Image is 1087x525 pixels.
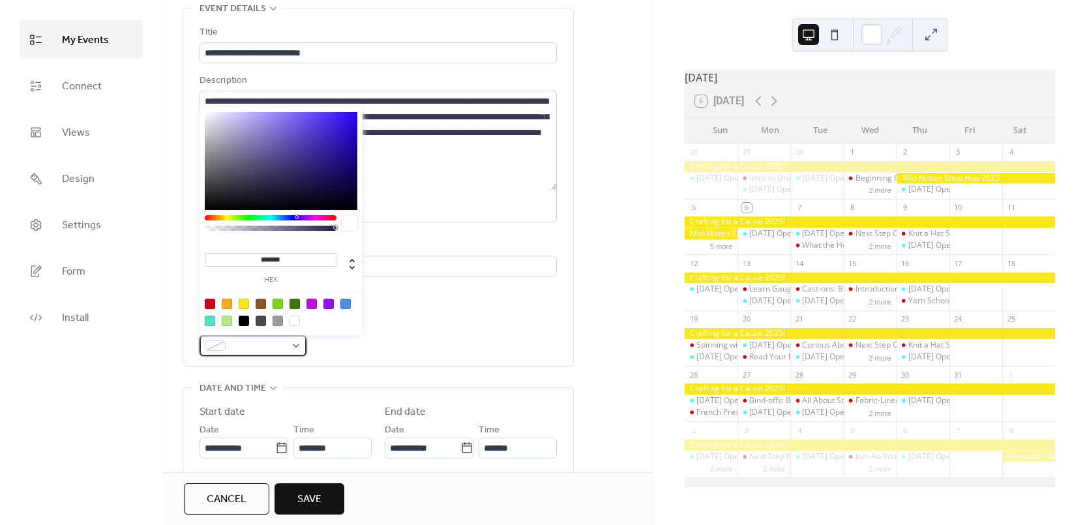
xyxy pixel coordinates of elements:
div: 30 [901,370,910,380]
div: #4A4A4A [256,316,266,326]
div: Tuesday Open Drop-In [790,352,843,363]
div: #417505 [290,299,300,309]
div: Crafting for a Cause 2025! [685,328,1055,339]
div: #9013FE [323,299,334,309]
div: Sunday Open Drop-In [685,352,737,363]
div: Mon [745,117,796,143]
div: 31 [953,370,963,380]
div: 6 [901,425,910,435]
div: 5 [689,203,698,213]
div: Fri [945,117,995,143]
div: 20 [741,314,751,324]
div: #BD10E0 [306,299,317,309]
span: Cancel [207,492,246,507]
div: [DATE] [685,70,1055,85]
div: #F5A623 [222,299,232,309]
div: 21 [794,314,804,324]
button: 2 more [863,295,896,307]
div: Monday Open Drop-In [737,295,790,307]
div: Knit a Hat SIDEWAYS! (week 2 of 2) [897,340,949,351]
div: Title [200,25,554,40]
div: 25 [1006,314,1016,324]
div: Thursday Open Drop-In [897,395,949,406]
div: [DATE] Open Drop-In [908,240,985,251]
div: Bind-offs: Beyond the Basic [737,395,790,406]
div: Spinning with [PERSON_NAME]: Twist — Exploring Consistency and Size [696,340,955,351]
div: Cast-ons: Beyond the Basic [790,284,843,295]
div: Curious About Colorwork [790,340,843,351]
div: Introduction to Cable Knitting [856,284,960,295]
div: 11 [1006,203,1016,213]
div: #7ED321 [273,299,283,309]
div: Description [200,73,554,89]
div: [DATE] Open Drop-In [908,395,985,406]
div: Beginning Crochet with [PERSON_NAME] (week 4 of 4) [856,173,1051,184]
div: Join-As-You-Go Granny Square Workshop [856,451,1005,462]
span: Time [293,423,314,438]
div: Spinning with Jillian Moreno: Twist — Exploring Consistency and Size [685,340,737,351]
a: My Events [20,20,143,59]
div: [DATE] Open Drop-In [802,352,878,363]
div: 7 [794,203,804,213]
span: Event details [200,1,266,17]
div: Thursday Open Drop-In [897,284,949,295]
div: Knit a Hat SIDEWAYS! (week 1 of 2) [908,228,1034,239]
div: 2 [901,147,910,157]
div: 7 [953,425,963,435]
div: 4 [1006,147,1016,157]
div: Crafting for a Cause 2025! [685,383,1055,395]
div: 8 [1006,425,1016,435]
div: Start date [200,404,245,420]
div: #D0021B [205,299,215,309]
div: 2 [689,425,698,435]
button: Cancel [184,483,269,515]
div: Tuesday Open Drop-In [790,295,843,307]
div: [DATE] Open Drop-In [749,295,826,307]
div: Sunday Open Drop-In [685,395,737,406]
div: What the Heck are Short Rows? [802,240,915,251]
div: Wed [845,117,895,143]
div: Knit a Hat SIDEWAYS! (week 2 of 2) [908,340,1034,351]
div: Monday Open Drop-In [737,184,790,195]
div: [DATE] Open Drop-In [908,352,985,363]
span: Form [62,262,85,282]
div: Thursday Open Drop-In [897,451,949,462]
div: [DATE] Open Drop-In [802,295,878,307]
div: Monday Open Drop-In [737,340,790,351]
button: 2 more [863,407,896,418]
div: Knit a Hat SIDEWAYS! (week 1 of 2) [897,228,949,239]
div: 29 [741,147,751,157]
div: Curious About Colorwork [802,340,893,351]
div: Monday Open Drop-In [737,407,790,418]
span: Install [62,308,89,328]
div: [DATE] Open Drop-In [696,284,773,295]
div: French Press Felted Slippers [685,407,737,418]
div: [DATE] Open Drop-In [696,173,773,184]
div: 29 [848,370,857,380]
button: 2 more [863,240,896,251]
label: hex [205,277,336,284]
div: [DATE] Open Drop-In [802,228,878,239]
span: Save [297,492,321,507]
div: Tuesday Open Drop-In [790,451,843,462]
div: Read Your Knitting and BYOD* [737,352,790,363]
div: 1 [1006,370,1016,380]
span: Date [200,423,219,438]
div: Crafting for a Cause 2025! [685,217,1055,228]
div: Sunday Open Drop-In [685,284,737,295]
button: 2 more [705,462,737,473]
div: 3 [953,147,963,157]
div: Sunday Open Drop-In [685,451,737,462]
div: Next Step Crochet: Granny Squares (week 2 of 2) [856,340,1032,351]
div: What the Heck are Short Rows? [790,240,843,251]
div: 30 [794,147,804,157]
div: 23 [901,314,910,324]
div: Tuesday Open Drop-In [790,228,843,239]
div: Fabric-Lined Pouch Workshop [856,395,962,406]
div: [DATE] Open Drop-In [802,451,878,462]
div: 26 [689,370,698,380]
div: Cast-ons: Beyond the Basic [802,284,901,295]
div: Intro to Drop Spindles (week 2 of 2) [749,173,876,184]
div: Sunday Open Drop-In [685,173,737,184]
div: 12 [689,258,698,268]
